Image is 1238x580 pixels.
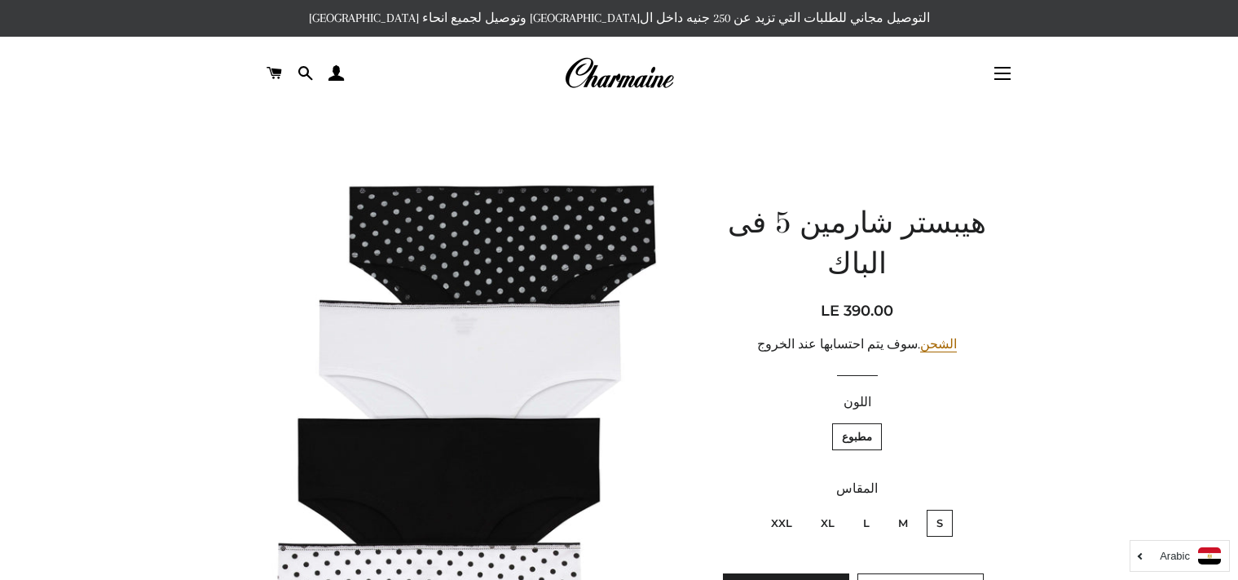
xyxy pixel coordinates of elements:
[888,510,918,537] label: M
[712,392,1002,413] label: اللون
[811,510,844,537] label: XL
[920,337,957,352] a: الشحن
[853,510,879,537] label: L
[927,510,953,537] label: S
[761,510,802,537] label: XXL
[712,479,1002,499] label: المقاس
[712,205,1002,287] h1: هيبستر شارمين 5 فى الباك
[1139,547,1221,565] a: Arabic
[712,334,1002,355] div: .سوف يتم احتسابها عند الخروج
[1160,551,1190,561] i: Arabic
[821,302,893,320] span: LE 390.00
[564,55,674,91] img: Charmaine Egypt
[832,423,882,450] label: مطبوع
